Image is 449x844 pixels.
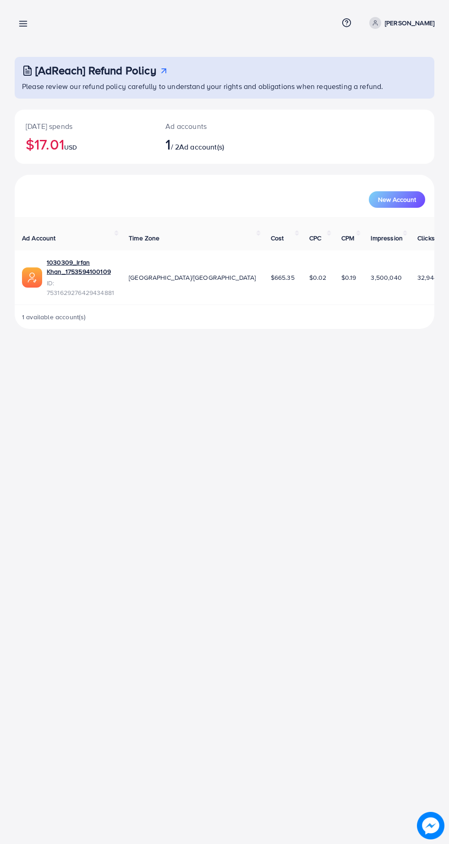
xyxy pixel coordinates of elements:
[341,233,354,243] span: CPM
[385,17,434,28] p: [PERSON_NAME]
[417,233,435,243] span: Clicks
[165,135,248,153] h2: / 2
[47,278,114,297] span: ID: 7531629276429434881
[417,812,444,839] img: image
[22,312,86,322] span: 1 available account(s)
[309,273,327,282] span: $0.02
[271,273,295,282] span: $665.35
[271,233,284,243] span: Cost
[35,64,156,77] h3: [AdReach] Refund Policy
[371,273,401,282] span: 3,500,040
[165,133,170,155] span: 1
[179,142,224,152] span: Ad account(s)
[129,233,159,243] span: Time Zone
[341,273,356,282] span: $0.19
[22,233,56,243] span: Ad Account
[26,121,143,132] p: [DATE] spends
[64,143,77,152] span: USD
[309,233,321,243] span: CPC
[366,17,434,29] a: [PERSON_NAME]
[369,191,425,208] button: New Account
[378,196,416,203] span: New Account
[417,273,438,282] span: 32,944
[371,233,403,243] span: Impression
[22,267,42,288] img: ic-ads-acc.e4c84228.svg
[22,81,429,92] p: Please review our refund policy carefully to understand your rights and obligations when requesti...
[165,121,248,132] p: Ad accounts
[129,273,256,282] span: [GEOGRAPHIC_DATA]/[GEOGRAPHIC_DATA]
[47,258,114,277] a: 1030309_Irfan Khan_1753594100109
[26,135,143,153] h2: $17.01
